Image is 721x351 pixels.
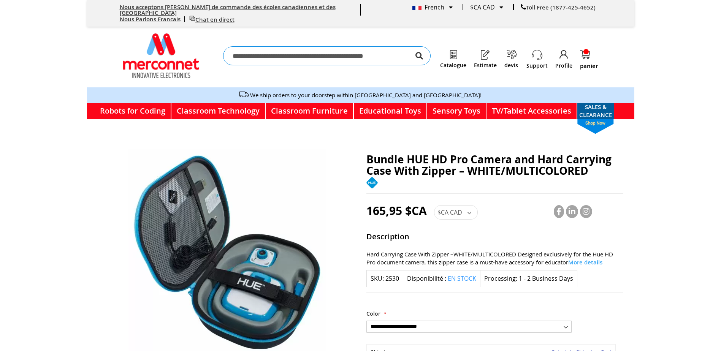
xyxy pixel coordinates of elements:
[95,103,171,119] a: Robots for Coding
[366,177,378,188] img: Hue
[483,3,495,11] span: CAD
[366,203,427,218] span: 165,95 $CA
[415,46,423,65] button: Search
[580,50,598,69] a: panier
[559,49,569,60] img: Profile.png
[568,258,602,266] span: More details
[120,15,181,23] a: Nous Parlons Francais
[521,3,596,11] a: Toll Free (1877-425-4652)
[486,103,577,119] a: TV/Tablet Accessories
[580,63,598,69] span: panier
[519,274,573,283] div: 1 - 2 Business Days
[448,274,476,283] span: En stock
[366,250,623,266] div: Hard Carrying Case With Zipper –WHITE/MULTICOLORED Designed exclusively for the Hue HD Pro docume...
[189,16,195,22] img: live chat
[448,49,459,60] img: Catalogue
[371,274,384,283] strong: SKU
[574,119,618,134] span: shop now
[171,103,266,119] a: Classroom Technology
[123,33,199,78] a: store logo
[437,208,448,217] span: $CA
[366,152,612,179] span: Bundle HUE HD Pro Camera and Hard Carrying Case With Zipper – WHITE/MULTICOLORED
[120,3,336,17] a: Nous acceptons [PERSON_NAME] de commande des écoles canadiennes et des [GEOGRAPHIC_DATA]
[450,208,462,217] span: CAD
[366,310,380,317] span: Color
[470,3,481,11] span: $CA
[484,274,517,283] strong: Processing
[480,49,491,60] img: Estimate
[385,274,399,283] div: 2530
[266,103,354,119] a: Classroom Furniture
[189,16,235,24] a: Chat en direct
[403,270,480,287] div: Disponibilité
[407,274,446,283] label: Disponibilité :
[366,183,378,190] a: Hue
[526,62,548,70] a: Support
[250,91,482,99] a: We ship orders to your doorstep within [GEOGRAPHIC_DATA] and [GEOGRAPHIC_DATA]!
[354,103,427,119] a: Educational Toys
[555,62,572,70] a: Profile
[474,62,497,68] a: Estimate
[412,6,422,10] img: French.png
[412,3,444,11] span: French
[427,103,486,119] a: Sensory Toys
[440,62,466,68] a: Catalogue
[366,231,623,244] strong: Description
[577,103,614,119] a: SALES & CLEARANCEshop now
